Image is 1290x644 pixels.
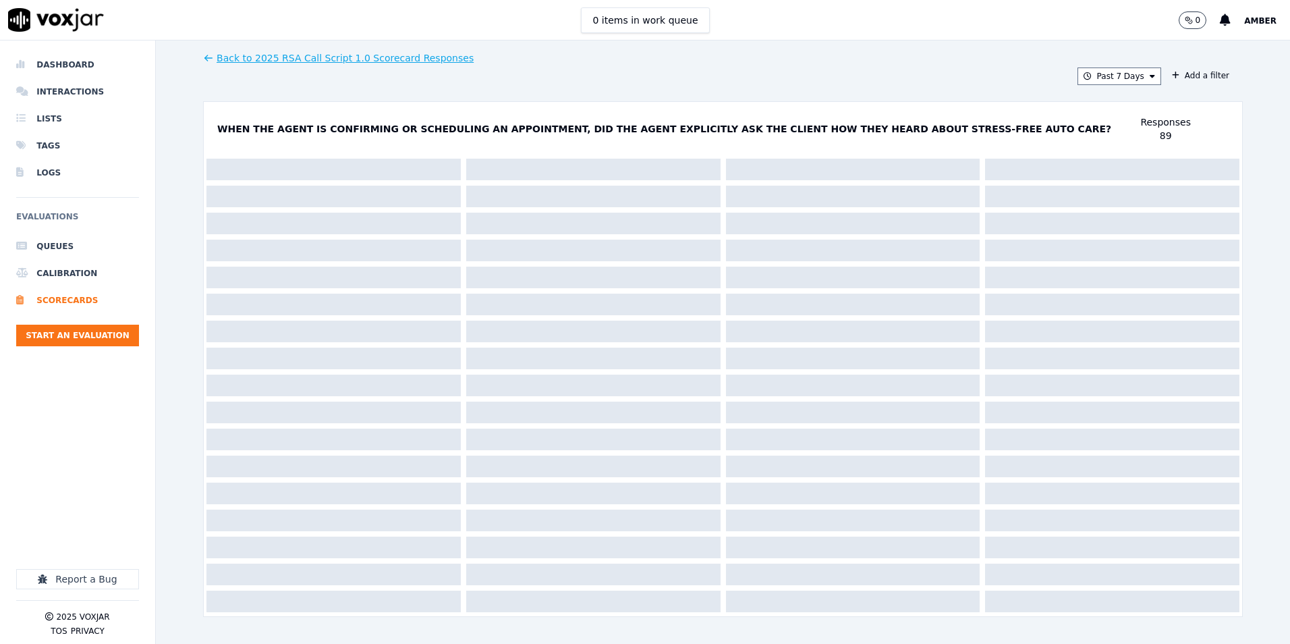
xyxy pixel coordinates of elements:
[1077,68,1161,85] button: Past 7 Days
[51,626,67,637] button: TOS
[8,8,104,32] img: voxjar logo
[16,209,139,233] h6: Evaluations
[1167,68,1235,84] button: Add a filter
[1160,129,1172,142] div: 89
[1244,16,1277,26] span: Amber
[16,105,139,132] a: Lists
[217,122,1111,136] p: When the agent is confirming or scheduling an appointment, did the agent explicitly ask the clien...
[16,233,139,260] a: Queues
[1196,15,1201,26] p: 0
[1140,115,1191,129] p: Responses
[16,287,139,314] a: Scorecards
[16,569,139,589] button: Report a Bug
[16,78,139,105] a: Interactions
[581,7,709,33] button: 0 items in work queue
[16,159,139,186] a: Logs
[16,132,139,159] a: Tags
[56,612,109,622] p: 2025 Voxjar
[1244,12,1290,28] button: Amber
[16,51,139,78] a: Dashboard
[16,325,139,346] button: Start an Evaluation
[71,626,105,637] button: Privacy
[16,260,139,287] a: Calibration
[1179,11,1207,29] button: 0
[203,51,474,65] button: Back to 2025 RSA Call Script 1.0 Scorecard Responses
